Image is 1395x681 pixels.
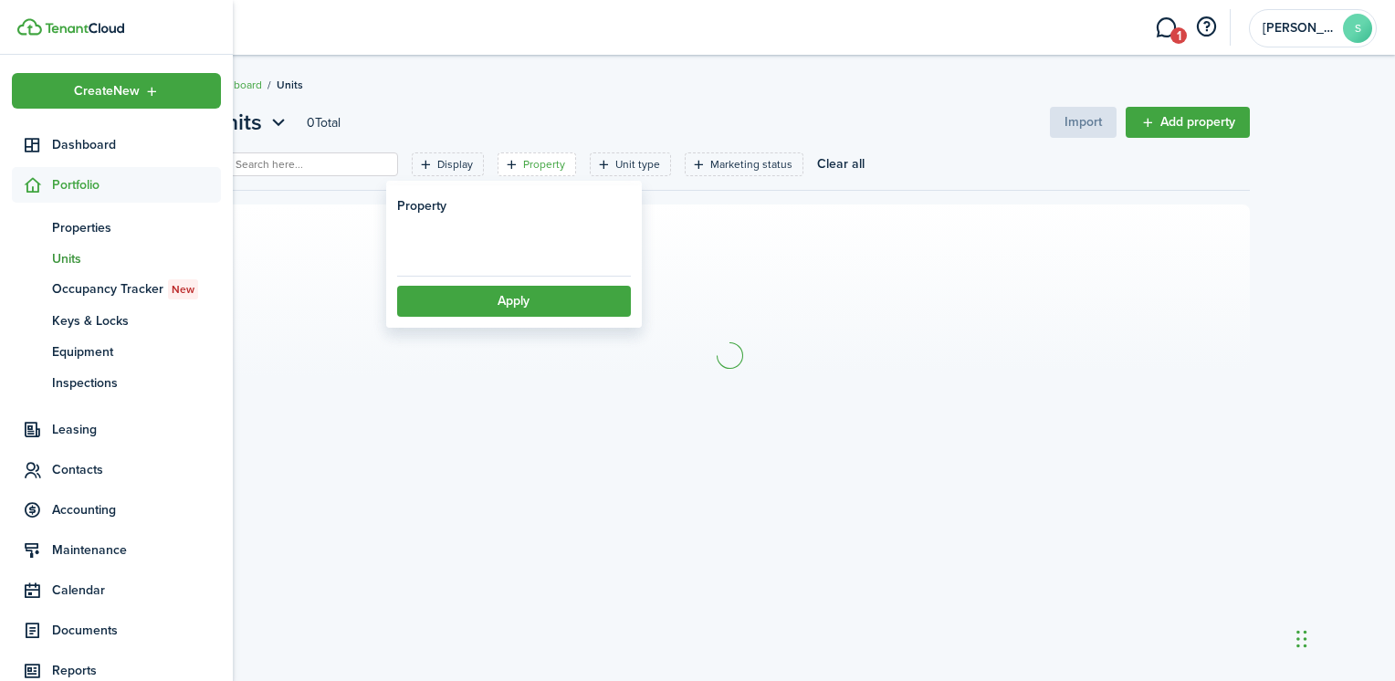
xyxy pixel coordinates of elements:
[74,85,140,98] span: Create New
[12,274,221,305] a: Occupancy TrackerNew
[1263,22,1336,35] span: Sonja
[714,340,746,372] img: Loading
[209,106,262,139] span: Units
[307,113,341,132] header-page-total: 0 Total
[52,661,221,680] span: Reports
[45,23,124,34] img: TenantCloud
[52,540,221,560] span: Maintenance
[52,420,221,439] span: Leasing
[615,156,660,173] filter-tag-label: Unit type
[172,281,194,298] span: New
[12,367,221,398] a: Inspections
[52,621,221,640] span: Documents
[498,152,576,176] filter-tag: Open filter
[52,279,221,299] span: Occupancy Tracker
[1190,12,1222,43] button: Open resource center
[1291,593,1382,681] iframe: Chat Widget
[523,156,565,173] filter-tag-label: Property
[12,243,221,274] a: Units
[1170,27,1187,44] span: 1
[590,152,671,176] filter-tag: Open filter
[52,342,221,361] span: Equipment
[52,135,221,154] span: Dashboard
[710,156,792,173] filter-tag-label: Marketing status
[52,218,221,237] span: Properties
[277,77,303,93] span: Units
[12,212,221,243] a: Properties
[685,152,803,176] filter-tag: Open filter
[12,73,221,109] button: Open menu
[437,156,473,173] filter-tag-label: Display
[52,460,221,479] span: Contacts
[1343,14,1372,43] avatar-text: S
[397,196,446,215] h3: Property
[12,336,221,367] a: Equipment
[397,286,631,317] button: Apply
[412,152,484,176] filter-tag: Open filter
[1296,612,1307,666] div: Drag
[209,106,290,139] button: Open menu
[17,18,42,36] img: TenantCloud
[52,373,221,393] span: Inspections
[52,249,221,268] span: Units
[1126,107,1250,138] a: Add property
[52,581,221,600] span: Calendar
[817,152,865,176] button: Clear all
[1149,5,1183,51] a: Messaging
[231,156,392,173] input: Search here...
[209,106,290,139] button: Units
[12,305,221,336] a: Keys & Locks
[209,77,262,93] a: Dashboard
[52,500,221,519] span: Accounting
[12,127,221,162] a: Dashboard
[1050,107,1117,138] import-btn: Import
[52,311,221,330] span: Keys & Locks
[52,175,221,194] span: Portfolio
